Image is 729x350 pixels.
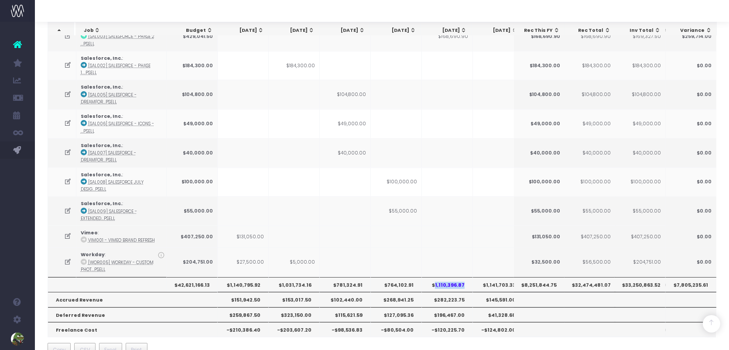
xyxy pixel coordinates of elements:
div: [DATE] [378,27,416,34]
div: Budget [175,27,213,34]
img: images/default_profile_image.png [11,333,24,346]
abbr: [SAL002] Salesforce - Phase 1.5 Pressure Test - Brand - Upsell [81,63,151,75]
th: $268,941.25 [371,292,422,307]
td: : [76,247,167,277]
th: Rec This FY: activate to sort column ascending [514,22,565,39]
th: $323,150.00 [269,307,320,322]
th: Variance: activate to sort column ascending [666,22,717,39]
td: $0.00 [665,247,716,277]
th: -$124,802.00 [473,322,524,337]
td: $56,500.00 [564,247,615,277]
div: [DATE] [277,27,315,34]
abbr: [SAL008] Salesforce July Design Support - Brand - Upsell [81,179,144,192]
th: Freelance Cost [48,322,218,337]
abbr: VIM001 - Vimeo Brand Refresh [88,237,155,243]
th: -$203,607.20 [269,322,320,337]
td: $100,000.00 [564,168,615,197]
th: $33,250,863.52 [614,277,665,292]
td: $204,751.00 [167,247,218,277]
td: $40,000.00 [614,138,665,168]
td: $49,000.00 [513,109,565,138]
td: $131,050.00 [218,226,269,247]
th: Apr 25: activate to sort column ascending [218,22,268,39]
abbr: [WOR005] Workday - Custom Photoshoot - Upsell [81,260,154,272]
td: $0.00 [665,168,716,197]
td: $168,690.90 [564,22,615,51]
div: [DATE] [479,27,517,34]
td: $407,250.00 [614,226,665,247]
th: $259,867.50 [218,307,269,322]
th: Sep 25: activate to sort column ascending [472,22,522,39]
div: [DATE] [327,27,365,34]
abbr: [SAL009] Salesforce - Extended July Support - Brand - Upsell [81,209,137,221]
th: $282,223.75 [422,292,473,307]
td: : [76,168,167,197]
td: $55,000.00 [513,196,565,226]
td: : [76,109,167,138]
td: $104,800.00 [320,80,371,109]
abbr: [SAL005] Salesforce - Dreamforce Theme - Brand - Upsell [81,92,137,105]
th: Jul 25: activate to sort column ascending [370,22,421,39]
td: $131,050.00 [513,226,565,247]
td: $104,800.00 [513,80,565,109]
td: $168,690.90 [513,22,565,51]
td: : [76,226,167,247]
th: $145,591.00 [473,292,524,307]
td: : [76,196,167,226]
th: $764,102.91 [371,277,422,292]
th: $196,467.00 [422,307,473,322]
strong: Salesforce, Inc. [81,84,122,90]
abbr: [SAL007] Salesforce - Dreamforce Sprint - Brand - Upsell [81,150,136,163]
th: -$120,225.70 [422,322,473,337]
div: Job [84,27,164,34]
th: -$98,536.83 [320,322,371,337]
td: : [76,51,167,80]
th: May 25: activate to sort column ascending [269,22,319,39]
td: $429,041.50 [167,22,218,51]
td: $27,500.00 [218,247,269,277]
strong: Salesforce, Inc. [81,113,122,120]
div: Rec This FY [522,27,560,34]
td: $49,000.00 [614,109,665,138]
td: $32,500.00 [513,247,565,277]
td: $104,800.00 [167,80,218,109]
td: $0.00 [665,51,716,80]
td: $100,000.00 [167,168,218,197]
td: : [76,80,167,109]
th: Job: activate to sort column ascending [76,22,168,39]
div: [DATE] [226,27,264,34]
th: $127,095.36 [371,307,422,322]
strong: Salesforce, Inc. [81,172,122,178]
th: $1,140,795.92 [218,277,269,292]
strong: Workday [81,251,105,258]
td: $100,000.00 [371,168,422,197]
td: $40,000.00 [513,138,565,168]
td: $407,250.00 [564,226,615,247]
td: $407,250.00 [167,226,218,247]
td: $184,300.00 [269,51,320,80]
th: $7,805,235.61 [665,277,716,292]
td: $40,000.00 [320,138,371,168]
td: $184,300.00 [614,51,665,80]
td: $204,751.00 [614,247,665,277]
th: $115,621.59 [320,307,371,322]
td: $40,000.00 [564,138,615,168]
td: $55,000.00 [371,196,422,226]
th: Inv Total: activate to sort column ascending [615,22,665,39]
th: Accrued Revenue [48,292,218,307]
td: : [76,22,167,51]
td: $55,000.00 [614,196,665,226]
div: Inv Total [623,27,661,34]
td: $168,690.90 [422,22,473,51]
th: $1,141,703.33 [473,277,524,292]
th: $781,324.91 [320,277,371,292]
th: $102,440.00 [320,292,371,307]
abbr: [SAL006] Salesforce - Icons - Brand - Upsell [81,121,154,134]
div: [DATE] [429,27,467,34]
td: $0.00 [665,138,716,168]
td: $100,000.00 [614,168,665,197]
div: Rec Total [572,27,610,34]
td: $184,300.00 [564,51,615,80]
td: $0.00 [665,226,716,247]
th: $153,017.50 [269,292,320,307]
